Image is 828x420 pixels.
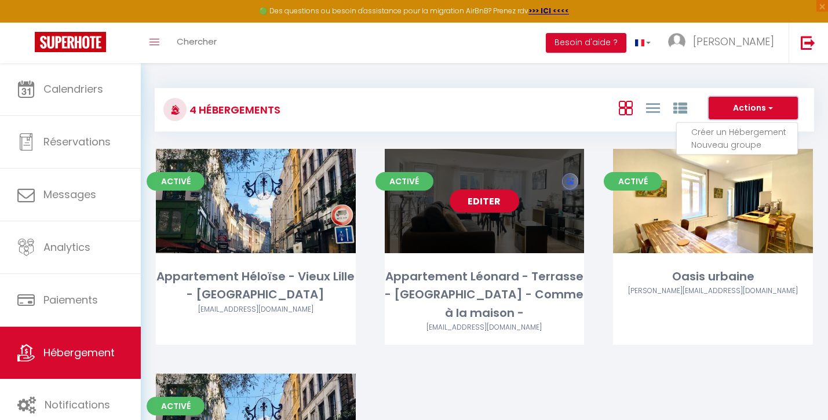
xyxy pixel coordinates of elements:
[43,187,96,202] span: Messages
[35,32,106,52] img: Super Booking
[659,23,789,63] a: ... [PERSON_NAME]
[450,189,519,213] a: Editer
[43,240,90,254] span: Analytics
[546,33,626,53] button: Besoin d'aide ?
[45,397,110,412] span: Notifications
[668,33,685,50] img: ...
[691,126,797,138] li: Créer un Hébergement
[187,97,280,123] h3: 4 Hébergements
[619,98,633,117] a: Vue en Box
[177,35,217,48] span: Chercher
[673,98,687,117] a: Vue par Groupe
[801,35,815,50] img: logout
[147,397,205,415] span: Activé
[604,172,662,191] span: Activé
[43,134,111,149] span: Réservations
[528,6,569,16] a: >>> ICI <<<<
[168,23,225,63] a: Chercher
[43,345,115,360] span: Hébergement
[375,172,433,191] span: Activé
[43,82,103,96] span: Calendriers
[613,268,813,286] div: Oasis urbaine
[156,268,356,304] div: Appartement Héloïse - Vieux Lille - [GEOGRAPHIC_DATA]
[646,98,660,117] a: Vue en Liste
[709,97,798,120] button: Actions
[385,268,585,322] div: Appartement Léonard - Terrasse - [GEOGRAPHIC_DATA] - Comme à la maison -
[693,34,774,49] span: [PERSON_NAME]
[385,322,585,333] div: Airbnb
[691,138,797,151] li: Nouveau groupe
[43,293,98,307] span: Paiements
[147,172,205,191] span: Activé
[156,304,356,315] div: Airbnb
[613,286,813,297] div: Airbnb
